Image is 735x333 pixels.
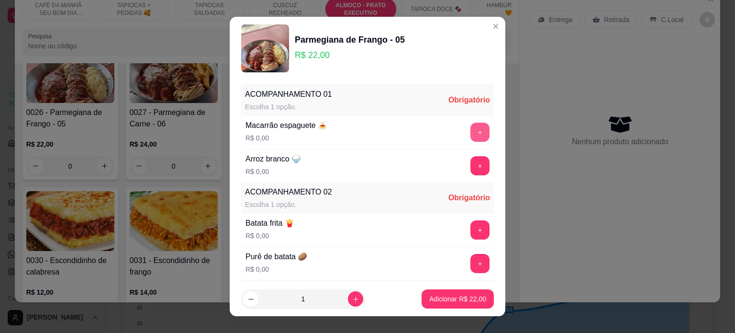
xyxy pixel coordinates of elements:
p: R$ 0,00 [245,167,301,176]
div: Macarrão espaguete 🍝 [245,120,327,131]
div: Purê de batata 🥔 [245,251,307,263]
button: Adicionar R$ 22,00 [422,289,494,309]
button: increase-product-quantity [348,291,363,307]
p: R$ 0,00 [245,133,327,143]
p: Adicionar R$ 22,00 [429,294,486,304]
div: Obrigatório [448,192,490,204]
div: ACOMPANHAMENTO 01 [245,89,332,100]
p: R$ 0,00 [245,264,307,274]
div: ACOMPANHAMENTO 02 [245,186,332,198]
button: add [470,220,490,240]
button: add [470,254,490,273]
button: decrease-product-quantity [243,291,258,307]
div: Obrigatório [448,94,490,106]
p: R$ 22,00 [295,48,405,62]
button: add [470,156,490,175]
img: product-image [241,24,289,72]
p: R$ 0,00 [245,231,294,241]
div: Parmegiana de Frango - 05 [295,33,405,46]
div: Escolha 1 opção. [245,102,332,112]
div: Escolha 1 opção. [245,200,332,209]
div: Batata frita 🍟 [245,218,294,229]
button: add [470,123,490,142]
div: Arroz branco 🍚 [245,153,301,165]
button: Close [488,19,503,34]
